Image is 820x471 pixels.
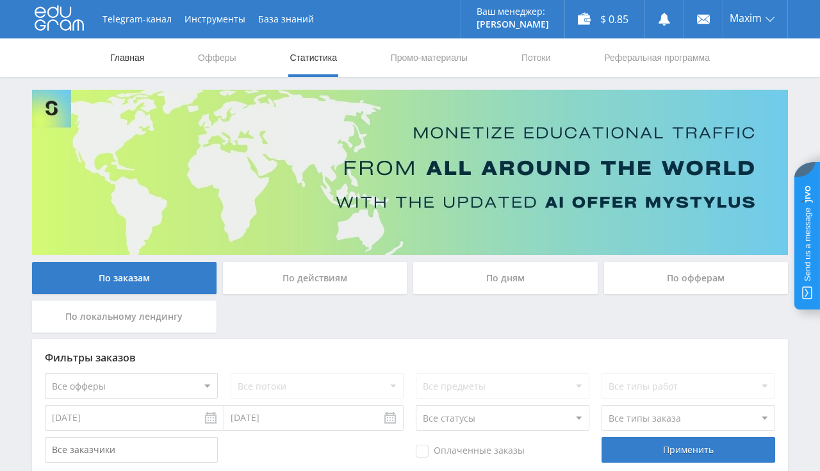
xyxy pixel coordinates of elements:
img: Banner [32,90,788,255]
a: Главная [109,38,145,77]
span: Maxim [730,13,762,23]
a: Реферальная программа [603,38,711,77]
div: Применить [602,437,775,463]
div: По действиям [223,262,407,294]
div: Фильтры заказов [45,352,775,363]
a: Офферы [197,38,238,77]
p: [PERSON_NAME] [477,19,549,29]
div: По заказам [32,262,217,294]
p: Ваш менеджер: [477,6,549,17]
span: Оплаченные заказы [416,445,525,458]
a: Статистика [288,38,338,77]
a: Промо-материалы [389,38,469,77]
div: По дням [413,262,598,294]
a: Потоки [520,38,552,77]
input: Все заказчики [45,437,218,463]
div: По локальному лендингу [32,301,217,333]
div: По офферам [604,262,789,294]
